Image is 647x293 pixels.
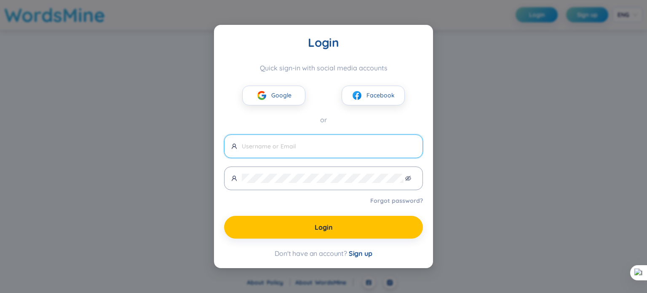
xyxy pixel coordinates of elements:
[231,175,237,181] span: user
[257,90,267,101] img: google
[271,91,291,100] span: Google
[224,64,423,72] div: Quick sign-in with social media accounts
[349,249,372,258] span: Sign up
[342,86,405,105] button: facebookFacebook
[224,249,423,258] div: Don't have an account?
[366,91,395,100] span: Facebook
[224,115,423,125] div: or
[370,196,423,205] a: Forgot password?
[315,223,333,232] span: Login
[405,175,411,181] span: eye-invisible
[231,143,237,149] span: user
[352,90,362,101] img: facebook
[224,35,423,50] div: Login
[242,86,305,105] button: googleGoogle
[224,216,423,239] button: Login
[242,142,416,151] input: Username or Email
